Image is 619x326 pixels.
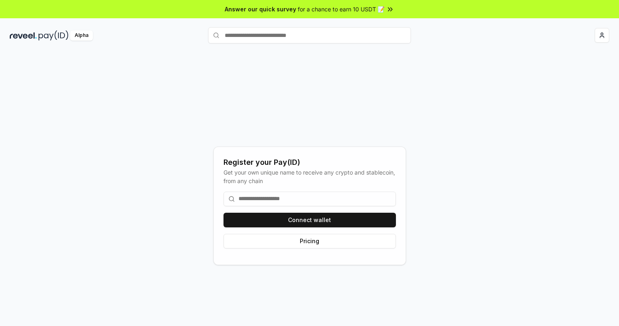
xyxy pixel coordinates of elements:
button: Pricing [224,234,396,248]
button: Connect wallet [224,213,396,227]
div: Alpha [70,30,93,41]
div: Register your Pay(ID) [224,157,396,168]
span: for a chance to earn 10 USDT 📝 [298,5,385,13]
img: pay_id [39,30,69,41]
img: reveel_dark [10,30,37,41]
div: Get your own unique name to receive any crypto and stablecoin, from any chain [224,168,396,185]
span: Answer our quick survey [225,5,296,13]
